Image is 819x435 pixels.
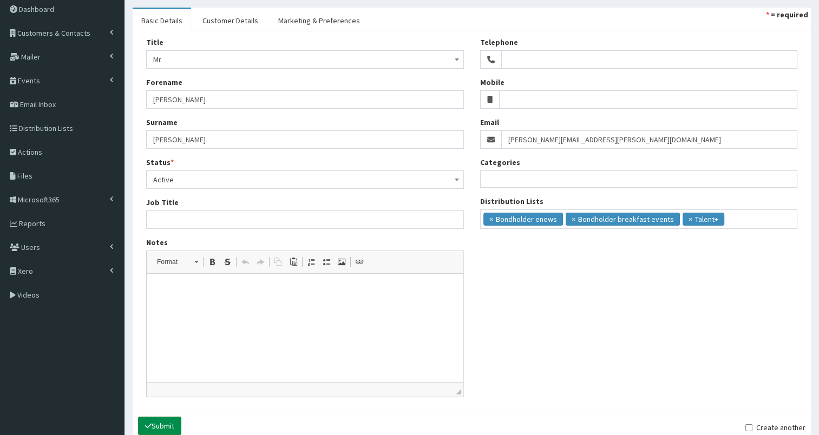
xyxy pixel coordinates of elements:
span: × [489,214,493,225]
span: Mr [146,50,464,69]
label: Mobile [480,77,504,88]
a: Insert/Remove Numbered List [304,255,319,269]
label: Telephone [480,37,518,48]
span: Mailer [21,52,41,62]
label: Create another [745,422,805,433]
label: Title [146,37,163,48]
label: Notes [146,237,168,248]
label: Categories [480,157,520,168]
label: Surname [146,117,178,128]
span: Files [17,171,32,181]
span: × [689,214,692,225]
a: Image [334,255,349,269]
span: Customers & Contacts [17,28,90,38]
a: Redo (Ctrl+Y) [253,255,268,269]
iframe: Rich Text Editor, notes [147,274,463,382]
a: Strike Through [220,255,235,269]
label: Forename [146,77,182,88]
span: Active [146,170,464,189]
span: Microsoft365 [18,195,60,205]
a: Marketing & Preferences [270,9,369,32]
a: Insert/Remove Bulleted List [319,255,334,269]
span: Distribution Lists [19,123,73,133]
a: Format [151,254,204,269]
span: Events [18,76,40,85]
a: Undo (Ctrl+Z) [238,255,253,269]
span: Active [153,172,457,187]
a: Paste (Ctrl+V) [286,255,301,269]
strong: = required [771,10,808,19]
label: Status [146,157,174,168]
input: Create another [745,424,752,431]
a: Customer Details [194,9,267,32]
label: Job Title [146,197,179,208]
li: Bondholder breakfast events [566,213,680,226]
span: Dashboard [19,4,54,14]
a: Bold (Ctrl+B) [205,255,220,269]
li: Bondholder enews [483,213,563,226]
span: Format [152,255,189,269]
span: Xero [18,266,33,276]
span: Reports [19,219,45,228]
label: Distribution Lists [480,196,543,207]
span: Mr [153,52,457,67]
span: Email Inbox [20,100,56,109]
span: Actions [18,147,42,157]
a: Copy (Ctrl+C) [271,255,286,269]
span: × [572,214,575,225]
li: Talent+ [683,213,724,226]
span: Videos [17,290,40,300]
a: Link (Ctrl+L) [352,255,367,269]
label: Email [480,117,499,128]
span: Drag to resize [456,389,461,394]
a: Basic Details [133,9,191,32]
button: Submit [138,417,181,435]
span: Users [21,242,40,252]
